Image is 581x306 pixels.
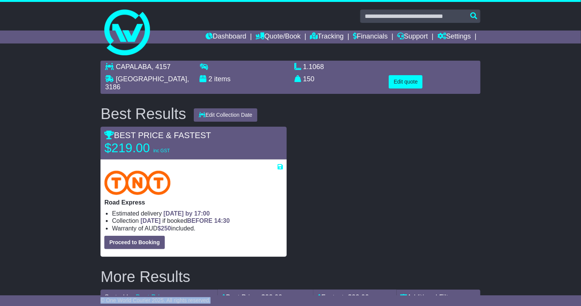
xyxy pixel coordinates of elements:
li: Estimated delivery [112,210,283,217]
span: 1.1068 [303,63,324,71]
span: [GEOGRAPHIC_DATA] [116,75,187,83]
button: Edit quote [389,75,423,89]
button: Edit Collection Date [194,108,257,122]
span: 22.00 [352,293,369,301]
a: Financials [353,31,388,43]
li: Collection [112,217,283,224]
div: Best Results [97,105,190,122]
span: BEST PRICE & FASTEST [104,130,211,140]
span: 2 [209,75,212,83]
span: 22.00 [265,293,282,301]
a: Settings [437,31,471,43]
img: TNT Domestic: Road Express [104,171,171,195]
span: - $ [344,293,369,301]
a: Tracking [310,31,343,43]
span: [DATE] by 17:00 [164,210,210,217]
span: 150 [303,75,314,83]
span: if booked [140,217,230,224]
p: Road Express [104,199,283,206]
a: Dashboard [206,31,246,43]
span: [DATE] [140,217,161,224]
h2: More Results [101,268,480,285]
span: $ [158,225,171,232]
span: © One World Courier 2025. All rights reserved. [101,297,211,303]
a: Support [397,31,428,43]
span: 250 [161,225,171,232]
span: inc GST [153,148,170,153]
a: Quote/Book [256,31,301,43]
span: items [214,75,231,83]
span: , 4157 [152,63,171,71]
a: Best Price- $22.00 [222,293,282,301]
span: Sorted by [104,293,134,301]
button: Proceed to Booking [104,236,164,249]
a: Additional Filters [401,293,458,301]
p: $219.00 [104,140,200,156]
span: BEFORE [187,217,212,224]
span: 14:30 [214,217,230,224]
span: - $ [257,293,282,301]
span: CAPALABA [116,63,152,71]
span: , 3186 [105,75,189,91]
a: Best Price [136,293,167,301]
a: Fastest- $22.00 [317,293,369,301]
li: Warranty of AUD included. [112,225,283,232]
